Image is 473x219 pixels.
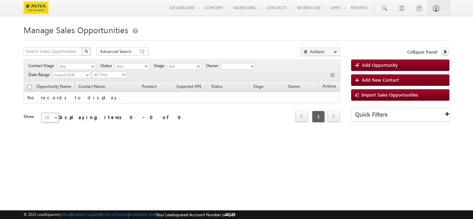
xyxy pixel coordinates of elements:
a: next [327,111,340,122]
span: Import Sales Opportunities [362,92,418,98]
span: Add New Contact [362,77,399,83]
input: Check all records [27,85,32,89]
img: Custom Logo [24,2,48,14]
a: Terms of Service [101,212,128,217]
span: Collapse Panel [407,49,437,55]
a: Stage [250,83,267,92]
span: Manage Sales Opportunities [24,24,128,35]
span: Product [142,84,157,89]
span: Your Leadsquared Account Number is [156,212,235,217]
span: Owner [288,84,300,89]
a: About [61,212,71,217]
span: Actions [319,82,340,91]
span: Contact Name [75,83,108,92]
span: Opportunity Name [36,84,71,89]
a: prev [295,111,308,122]
span: © 2025 LeadSquared | | | | | [24,211,235,218]
span: 1 [312,111,325,122]
span: Date Range [28,72,52,78]
a: Status [208,83,226,92]
span: 44149 [225,212,235,217]
td: No records to display. [24,92,340,103]
a: Expected APE [173,83,205,92]
div: Quick Filters [351,108,450,121]
a: Contact Support [72,212,100,217]
span: Owner [206,63,221,69]
span: Stage [154,63,167,69]
img: Search [84,49,88,53]
span: Advanced Search [100,48,134,55]
span: Expected APE [177,84,202,89]
button: Actions [300,47,340,56]
a: Acceptable Use [129,212,155,217]
span: Stage [253,84,264,89]
a: Opportunity Name [33,83,74,92]
div: Displaying items 0 - 0 of 0 [58,113,185,121]
span: Contact Stage [28,63,57,69]
span: Add Opportunity [362,62,398,68]
div: Show [24,113,36,120]
span: Status [100,63,115,69]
